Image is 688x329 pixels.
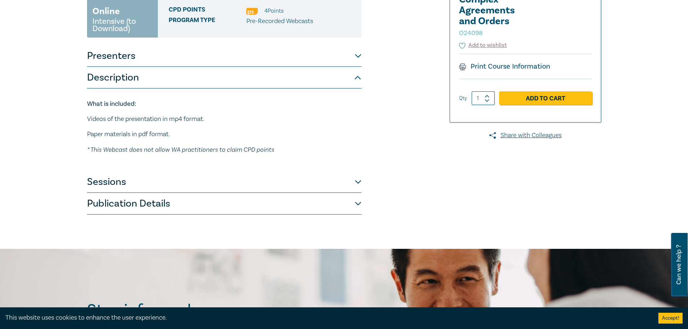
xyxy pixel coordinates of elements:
input: 1 [472,91,495,105]
p: Pre-Recorded Webcasts [246,17,313,26]
button: Presenters [87,45,362,67]
button: Publication Details [87,193,362,215]
a: Add to Cart [499,91,592,105]
img: Professional Skills [246,8,258,15]
span: Can we help ? [675,237,682,292]
span: CPD Points [169,6,246,16]
button: Add to wishlist [459,41,507,49]
button: Sessions [87,171,362,193]
span: Program type [169,17,246,26]
li: 4 Point s [264,6,284,16]
h3: Online [92,5,120,18]
strong: What is included: [87,100,136,108]
label: Qty [459,94,467,102]
div: This website uses cookies to enhance the user experience. [5,313,648,322]
a: Print Course Information [459,62,550,71]
button: Description [87,67,362,88]
small: Intensive (to Download) [92,18,152,32]
button: Accept cookies [658,313,683,324]
h2: Stay informed. [87,301,258,320]
em: * This Webcast does not allow WA practitioners to claim CPD points [87,146,274,153]
small: O24098 [459,29,483,37]
p: Videos of the presentation in mp4 format. [87,114,362,124]
p: Paper materials in pdf format. [87,130,362,139]
a: Share with Colleagues [450,131,601,140]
